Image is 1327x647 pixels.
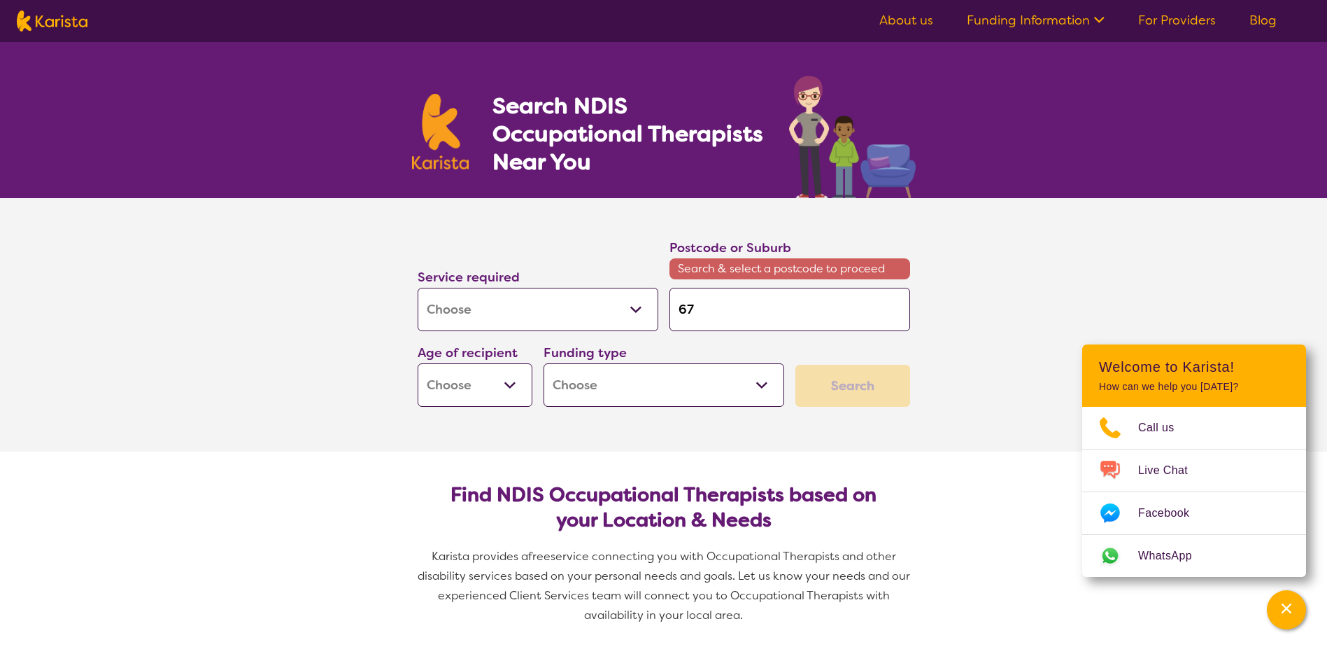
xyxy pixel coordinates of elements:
[418,269,520,286] label: Service required
[669,288,910,331] input: Type
[1138,460,1205,481] span: Live Chat
[1099,381,1289,393] p: How can we help you [DATE]?
[412,94,469,169] img: Karista logo
[432,549,528,564] span: Karista provides a
[879,12,933,29] a: About us
[492,92,765,176] h1: Search NDIS Occupational Therapists Near You
[1138,545,1209,566] span: WhatsApp
[1138,503,1206,524] span: Facebook
[1267,590,1306,629] button: Channel Menu
[1249,12,1277,29] a: Blog
[1082,345,1306,577] div: Channel Menu
[967,12,1105,29] a: Funding Information
[418,345,518,361] label: Age of recipient
[429,482,899,533] h2: Find NDIS Occupational Therapists based on your Location & Needs
[1082,535,1306,577] a: Web link opens in a new tab.
[528,549,551,564] span: free
[1082,407,1306,577] ul: Choose channel
[544,345,627,361] label: Funding type
[1138,12,1216,29] a: For Providers
[418,549,913,622] span: service connecting you with Occupational Therapists and other disability services based on your p...
[669,258,910,279] span: Search & select a postcode to proceed
[1099,359,1289,375] h2: Welcome to Karista!
[669,239,791,256] label: Postcode or Suburb
[1138,417,1191,438] span: Call us
[789,76,916,198] img: occupational-therapy
[17,11,87,32] img: Karista logo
